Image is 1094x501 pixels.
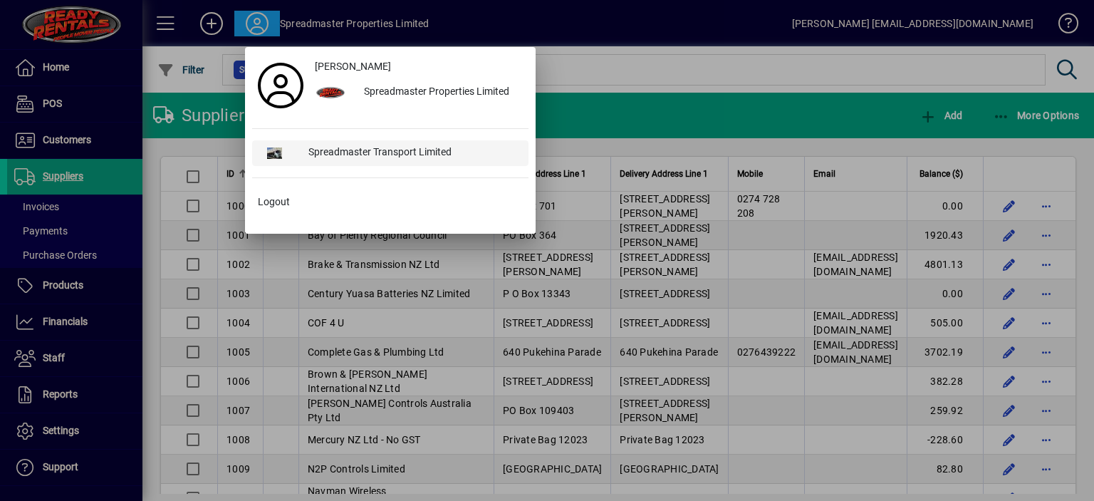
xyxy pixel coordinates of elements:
[252,140,528,166] button: Spreadmaster Transport Limited
[252,190,528,215] button: Logout
[252,73,309,98] a: Profile
[258,195,290,210] span: Logout
[297,140,528,166] div: Spreadmaster Transport Limited
[353,80,528,105] div: Spreadmaster Properties Limited
[309,54,528,80] a: [PERSON_NAME]
[309,80,528,105] button: Spreadmaster Properties Limited
[315,59,391,74] span: [PERSON_NAME]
